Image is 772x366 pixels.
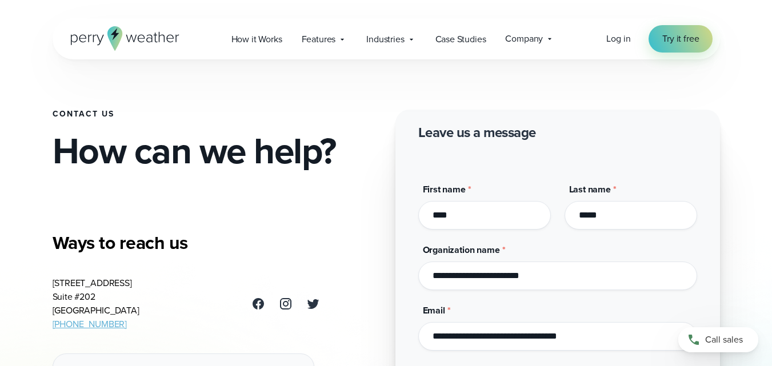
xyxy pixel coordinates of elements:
h2: Leave us a message [418,123,536,142]
a: Call sales [678,327,758,352]
span: Call sales [705,333,743,347]
span: Features [302,33,336,46]
span: Try it free [662,32,699,46]
h2: How can we help? [53,132,377,169]
span: Email [423,304,445,317]
address: [STREET_ADDRESS] Suite #202 [GEOGRAPHIC_DATA] [53,276,139,331]
span: Log in [606,32,630,45]
span: First name [423,183,466,196]
h3: Ways to reach us [53,231,320,254]
a: Case Studies [426,27,496,51]
span: Case Studies [435,33,486,46]
span: Last name [569,183,611,196]
span: Organization name [423,243,500,256]
span: Industries [366,33,404,46]
h1: Contact Us [53,110,377,119]
span: How it Works [231,33,282,46]
a: Try it free [649,25,713,53]
a: How it Works [222,27,292,51]
a: [PHONE_NUMBER] [53,317,127,331]
span: Company [505,32,543,46]
a: Log in [606,32,630,46]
